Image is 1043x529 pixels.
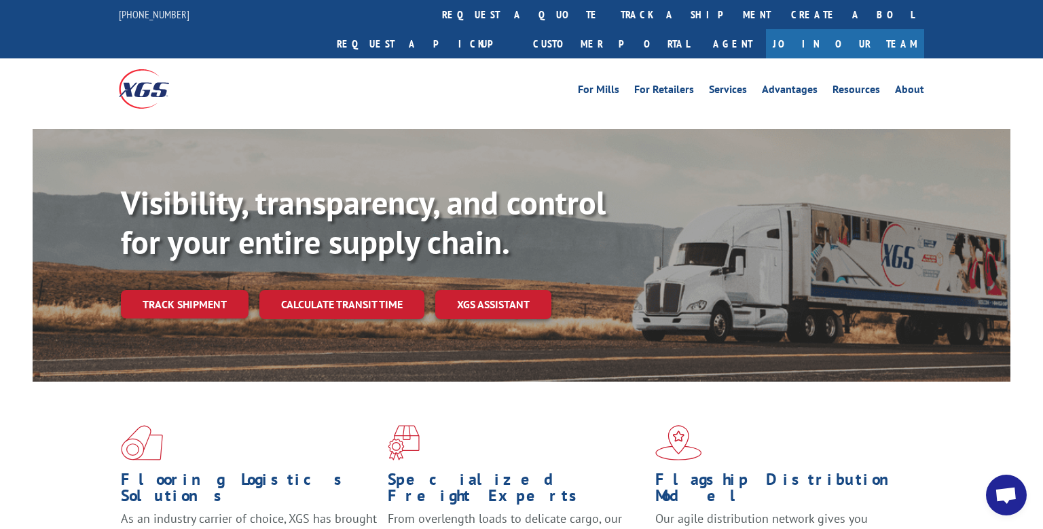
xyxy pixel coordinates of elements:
a: XGS ASSISTANT [435,290,551,319]
a: For Retailers [634,84,694,99]
a: Calculate transit time [259,290,424,319]
a: For Mills [578,84,619,99]
img: xgs-icon-total-supply-chain-intelligence-red [121,425,163,460]
a: Services [709,84,747,99]
a: Request a pickup [327,29,523,58]
a: [PHONE_NUMBER] [119,7,189,21]
a: About [895,84,924,99]
b: Visibility, transparency, and control for your entire supply chain. [121,181,606,263]
a: Agent [699,29,766,58]
a: Resources [832,84,880,99]
div: Open chat [986,475,1027,515]
h1: Specialized Freight Experts [388,471,644,511]
a: Track shipment [121,290,249,318]
img: xgs-icon-focused-on-flooring-red [388,425,420,460]
a: Join Our Team [766,29,924,58]
img: xgs-icon-flagship-distribution-model-red [655,425,702,460]
a: Customer Portal [523,29,699,58]
a: Advantages [762,84,818,99]
h1: Flagship Distribution Model [655,471,912,511]
h1: Flooring Logistics Solutions [121,471,378,511]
